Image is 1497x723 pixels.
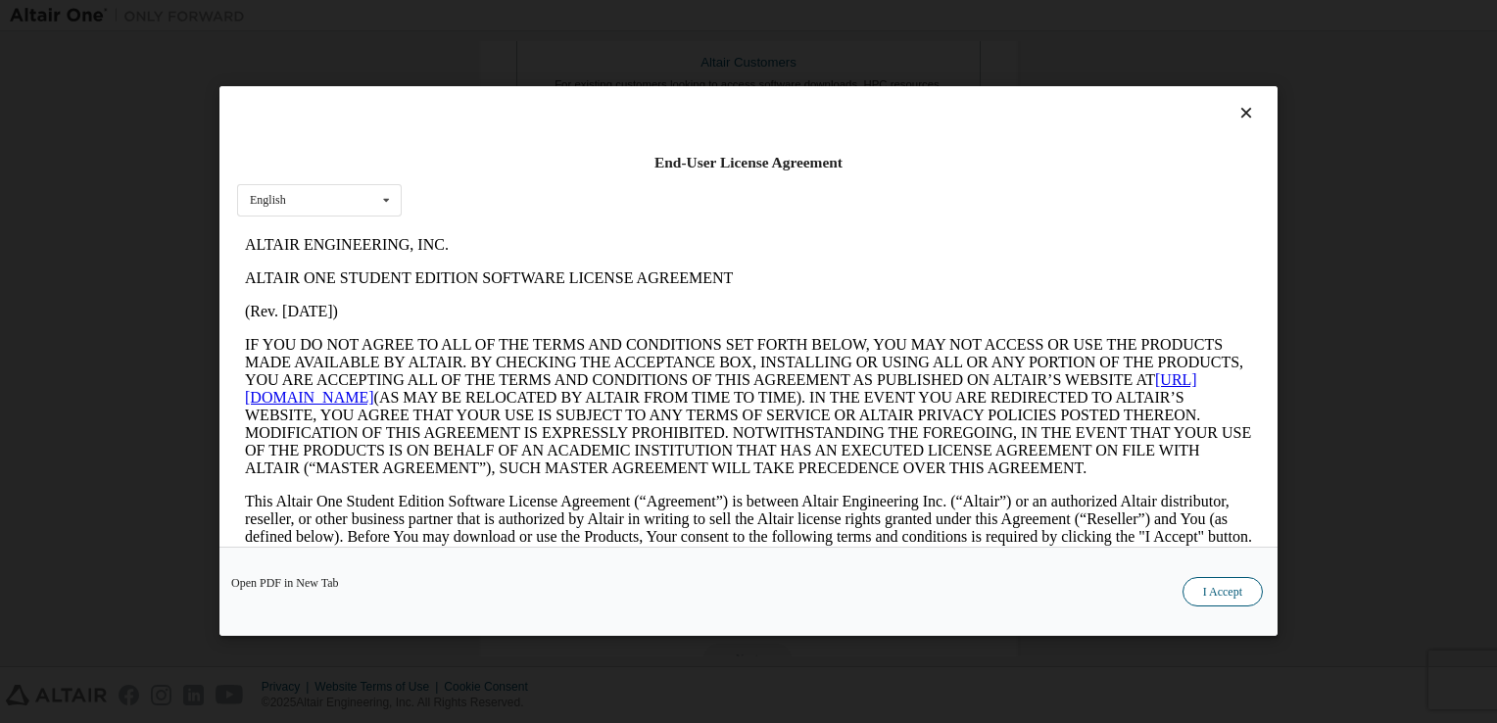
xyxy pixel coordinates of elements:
[8,265,1015,335] p: This Altair One Student Edition Software License Agreement (“Agreement”) is between Altair Engine...
[237,153,1260,172] div: End-User License Agreement
[8,143,960,177] a: [URL][DOMAIN_NAME]
[231,578,339,590] a: Open PDF in New Tab
[8,8,1015,25] p: ALTAIR ENGINEERING, INC.
[1183,578,1263,607] button: I Accept
[8,74,1015,92] p: (Rev. [DATE])
[8,108,1015,249] p: IF YOU DO NOT AGREE TO ALL OF THE TERMS AND CONDITIONS SET FORTH BELOW, YOU MAY NOT ACCESS OR USE...
[8,41,1015,59] p: ALTAIR ONE STUDENT EDITION SOFTWARE LICENSE AGREEMENT
[250,195,286,207] div: English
